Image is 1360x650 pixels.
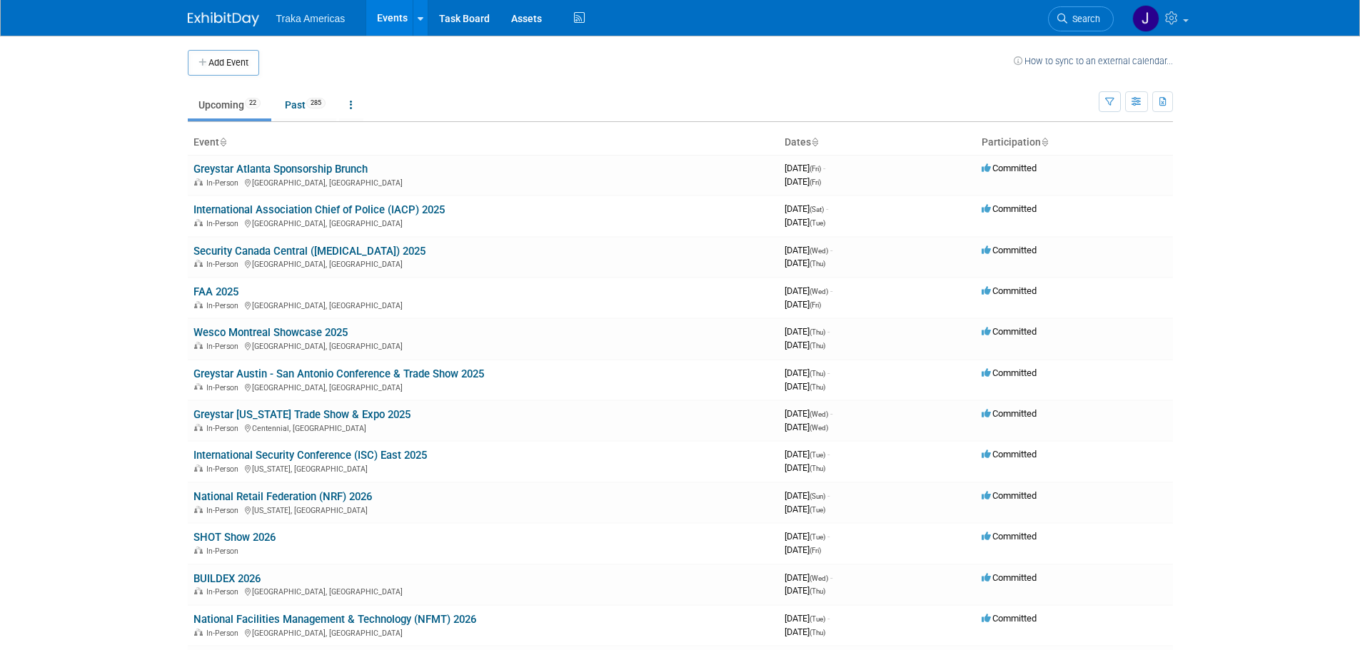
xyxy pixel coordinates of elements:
span: In-Person [206,506,243,515]
span: Committed [982,408,1037,419]
span: - [827,531,830,542]
span: (Tue) [810,533,825,541]
a: Sort by Event Name [219,136,226,148]
span: In-Person [206,629,243,638]
a: How to sync to an external calendar... [1014,56,1173,66]
span: [DATE] [785,626,825,637]
a: Sort by Participation Type [1041,136,1048,148]
span: 285 [306,98,326,108]
a: Past285 [274,91,336,118]
a: Upcoming22 [188,91,271,118]
span: In-Person [206,464,243,474]
span: [DATE] [785,381,825,392]
span: [DATE] [785,176,821,187]
a: Greystar Atlanta Sponsorship Brunch [193,163,368,176]
span: (Fri) [810,165,821,173]
span: (Thu) [810,587,825,595]
a: National Facilities Management & Technology (NFMT) 2026 [193,613,476,626]
span: [DATE] [785,462,825,473]
img: In-Person Event [194,424,203,431]
span: (Wed) [810,288,828,295]
img: In-Person Event [194,260,203,267]
span: (Thu) [810,464,825,472]
span: - [827,490,830,501]
span: [DATE] [785,449,830,459]
span: [DATE] [785,340,825,350]
div: [US_STATE], [GEOGRAPHIC_DATA] [193,462,773,474]
span: - [830,408,832,419]
a: Wesco Montreal Showcase 2025 [193,326,348,339]
span: (Tue) [810,615,825,623]
span: [DATE] [785,285,832,296]
img: Jamie Saenz [1132,5,1159,32]
button: Add Event [188,50,259,76]
span: In-Person [206,301,243,310]
span: (Thu) [810,260,825,268]
span: - [830,572,832,583]
img: In-Person Event [194,301,203,308]
span: - [827,613,830,624]
span: 22 [245,98,261,108]
span: (Fri) [810,178,821,186]
span: - [827,449,830,459]
span: (Thu) [810,383,825,391]
span: (Thu) [810,370,825,377]
img: ExhibitDay [188,12,259,26]
div: [GEOGRAPHIC_DATA], [GEOGRAPHIC_DATA] [193,585,773,596]
span: [DATE] [785,504,825,514]
span: In-Person [206,342,243,351]
span: Committed [982,613,1037,624]
span: (Fri) [810,547,821,554]
span: In-Person [206,178,243,188]
span: (Wed) [810,410,828,418]
span: [DATE] [785,163,825,173]
span: In-Person [206,587,243,596]
span: [DATE] [785,326,830,337]
span: [DATE] [785,203,828,214]
a: National Retail Federation (NRF) 2026 [193,490,372,503]
span: [DATE] [785,367,830,378]
a: BUILDEX 2026 [193,572,261,585]
span: [DATE] [785,422,828,432]
span: In-Person [206,219,243,228]
span: In-Person [206,424,243,433]
img: In-Person Event [194,587,203,594]
span: Traka Americas [276,13,346,24]
a: Security Canada Central ([MEDICAL_DATA]) 2025 [193,245,425,258]
span: Committed [982,285,1037,296]
th: Dates [779,131,976,155]
span: [DATE] [785,585,825,596]
span: Committed [982,245,1037,255]
img: In-Person Event [194,219,203,226]
span: (Wed) [810,424,828,432]
div: [GEOGRAPHIC_DATA], [GEOGRAPHIC_DATA] [193,299,773,310]
img: In-Person Event [194,383,203,390]
span: - [827,367,830,378]
span: Committed [982,490,1037,501]
span: [DATE] [785,572,832,583]
div: [GEOGRAPHIC_DATA], [GEOGRAPHIC_DATA] [193,340,773,351]
span: [DATE] [785,408,832,419]
span: In-Person [206,260,243,269]
span: (Sat) [810,205,824,213]
span: Committed [982,531,1037,542]
span: [DATE] [785,531,830,542]
a: International Association Chief of Police (IACP) 2025 [193,203,445,216]
img: In-Person Event [194,464,203,472]
span: (Sun) [810,492,825,500]
span: (Thu) [810,342,825,350]
span: [DATE] [785,299,821,310]
span: Committed [982,572,1037,583]
div: [GEOGRAPHIC_DATA], [GEOGRAPHIC_DATA] [193,217,773,228]
span: Committed [982,449,1037,459]
th: Participation [976,131,1173,155]
span: [DATE] [785,258,825,268]
span: (Wed) [810,574,828,582]
span: (Wed) [810,247,828,255]
div: [GEOGRAPHIC_DATA], [GEOGRAPHIC_DATA] [193,626,773,638]
span: [DATE] [785,245,832,255]
span: Committed [982,203,1037,214]
a: SHOT Show 2026 [193,531,276,544]
a: Search [1048,6,1114,31]
div: [GEOGRAPHIC_DATA], [GEOGRAPHIC_DATA] [193,258,773,269]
